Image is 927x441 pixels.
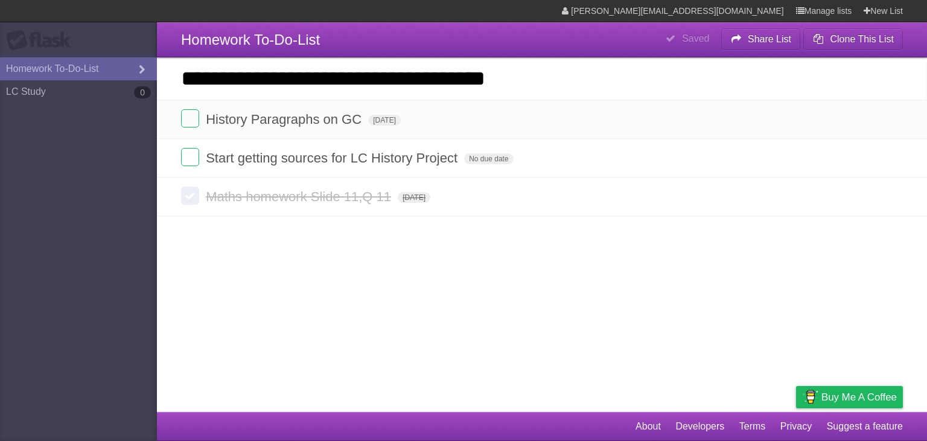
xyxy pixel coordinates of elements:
[134,86,151,98] b: 0
[748,34,791,44] b: Share List
[682,33,709,43] b: Saved
[181,187,199,205] label: Done
[181,31,320,48] span: Homework To-Do-List
[830,34,894,44] b: Clone This List
[821,387,897,408] span: Buy me a coffee
[464,153,513,164] span: No due date
[803,28,903,50] button: Clone This List
[721,28,801,50] button: Share List
[675,415,724,438] a: Developers
[181,148,199,166] label: Done
[636,415,661,438] a: About
[802,387,818,407] img: Buy me a coffee
[206,112,365,127] span: History Paragraphs on GC
[368,115,401,126] span: [DATE]
[398,192,430,203] span: [DATE]
[796,386,903,408] a: Buy me a coffee
[206,150,460,166] span: Start getting sources for LC History Project
[827,415,903,438] a: Suggest a feature
[780,415,812,438] a: Privacy
[739,415,766,438] a: Terms
[181,109,199,127] label: Done
[206,189,394,204] span: Maths homework Slide 11,Q 11
[6,30,78,51] div: Flask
